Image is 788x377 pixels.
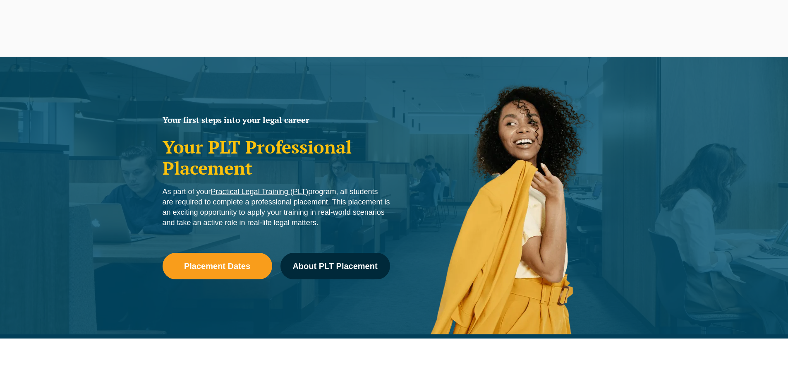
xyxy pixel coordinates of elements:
[163,253,272,279] a: Placement Dates
[292,262,377,270] span: About PLT Placement
[163,116,390,124] h2: Your first steps into your legal career
[163,137,390,178] h1: Your PLT Professional Placement
[280,253,390,279] a: About PLT Placement
[184,262,250,270] span: Placement Dates
[163,187,390,227] span: As part of your program, all students are required to complete a professional placement. This pla...
[211,187,309,196] a: Practical Legal Training (PLT)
